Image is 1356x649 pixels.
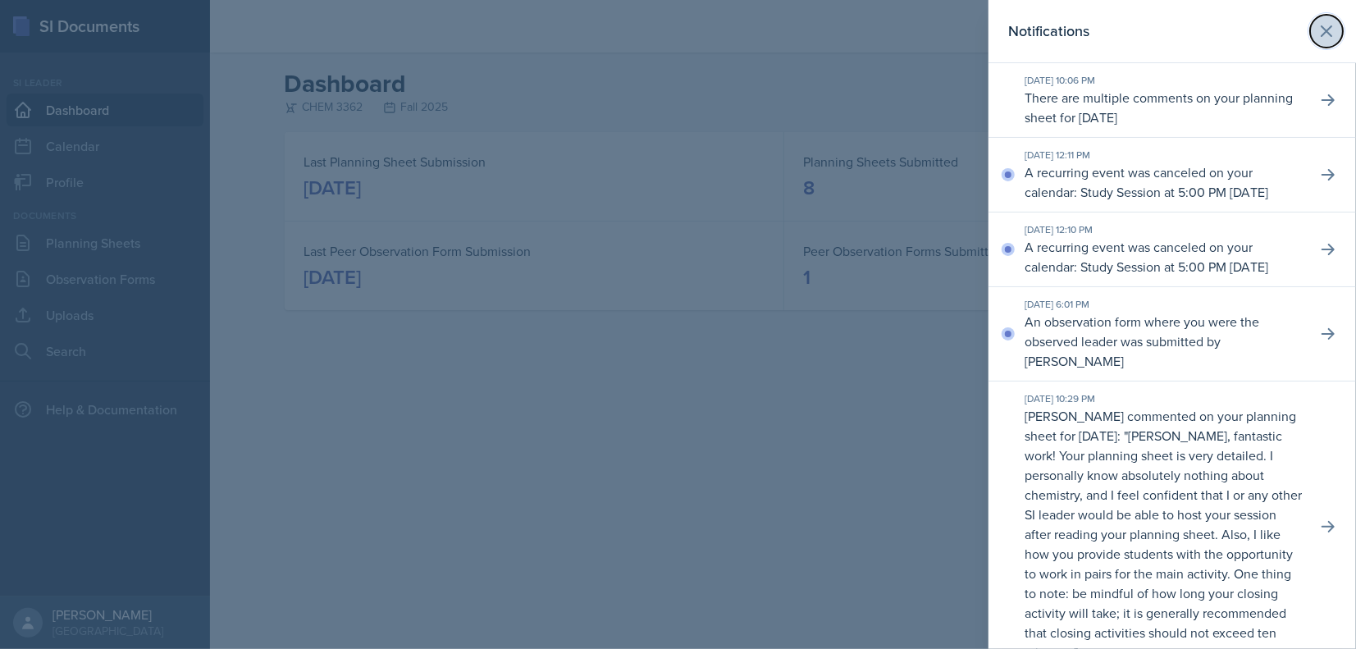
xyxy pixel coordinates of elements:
[1025,297,1303,312] div: [DATE] 6:01 PM
[1025,312,1303,371] p: An observation form where you were the observed leader was submitted by [PERSON_NAME]
[1025,222,1303,237] div: [DATE] 12:10 PM
[1025,148,1303,162] div: [DATE] 12:11 PM
[1025,88,1303,127] p: There are multiple comments on your planning sheet for [DATE]
[1025,391,1303,406] div: [DATE] 10:29 PM
[1025,237,1303,277] p: A recurring event was canceled on your calendar: Study Session at 5:00 PM [DATE]
[1025,162,1303,202] p: A recurring event was canceled on your calendar: Study Session at 5:00 PM [DATE]
[1008,20,1089,43] h2: Notifications
[1025,73,1303,88] div: [DATE] 10:06 PM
